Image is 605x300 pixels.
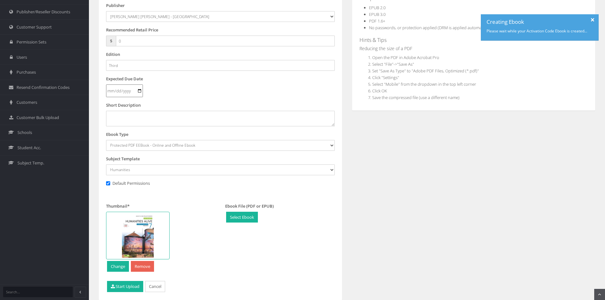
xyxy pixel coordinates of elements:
[369,4,588,11] li: EPUB 2.0
[369,11,588,18] li: EPUB 3.0
[106,51,120,58] label: Edition
[17,39,46,45] span: Permission Sets
[106,180,150,187] label: Default Permissions
[17,99,37,105] span: Customers
[17,24,52,30] span: Customer Support
[145,281,165,292] a: Cancel
[360,37,588,43] h4: Hints & Tips
[372,61,588,68] li: Select "File"->"Save As"
[17,145,41,151] span: Student Acc.
[17,130,32,136] span: Schools
[372,94,588,101] li: Save the compressed file (use a different name)
[106,156,140,162] label: Subject Template
[106,102,141,109] label: Short Description
[369,18,588,24] li: PDF 1.6+
[107,281,143,292] button: Start Upload
[106,27,158,33] label: Recommended Retail Price
[106,2,125,9] label: Publisher
[131,261,154,272] a: Remove
[106,131,128,138] label: Ebook Type
[372,88,588,94] li: Click OK
[372,74,588,81] li: Click "Settings"
[369,24,588,31] li: No passwords, or protection applied (DRM is applied automatically on upload)
[372,68,588,74] li: Set "Save As Type" to "Adobe PDF Files, Optimized (*.pdf)"
[106,76,143,82] label: Expected Due Date
[17,9,70,15] span: Publisher/Reseller Discounts
[372,54,588,61] li: Open the PDF in Adobe Acrobat Pro
[225,203,274,209] span: Ebook File (PDF or EPUB)
[17,54,27,60] span: Users
[372,81,588,88] li: Select "Mobile" from the dropdown in the top left corner
[106,36,116,46] span: $
[487,28,587,34] p: Please wait while your Activation Code Ebook is created...
[360,46,588,51] h5: Reducing the size of a PDF
[106,203,130,210] label: Thumbnail*
[17,84,70,90] span: Resend Confirmation Codes
[17,69,36,75] span: Purchases
[17,115,59,121] span: Customer Bulk Upload
[122,213,154,258] img: 2Q==
[487,18,587,28] span: Creating Ebook
[106,181,110,185] input: Default Permissions
[17,160,44,166] span: Subject Temp.
[3,287,73,297] input: Search...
